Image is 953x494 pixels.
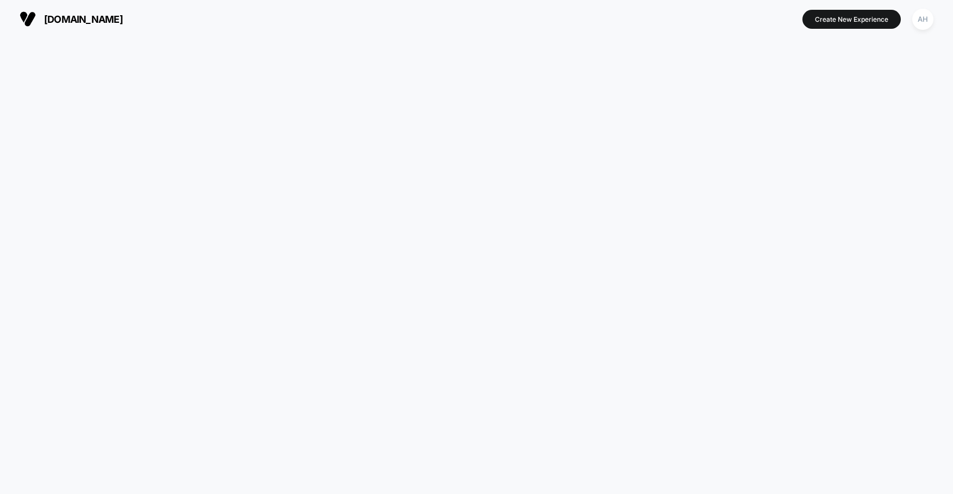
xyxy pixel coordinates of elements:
div: AH [912,9,933,30]
button: [DOMAIN_NAME] [16,10,126,28]
span: [DOMAIN_NAME] [44,14,123,25]
button: Create New Experience [802,10,901,29]
img: Visually logo [20,11,36,27]
button: AH [909,8,937,30]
